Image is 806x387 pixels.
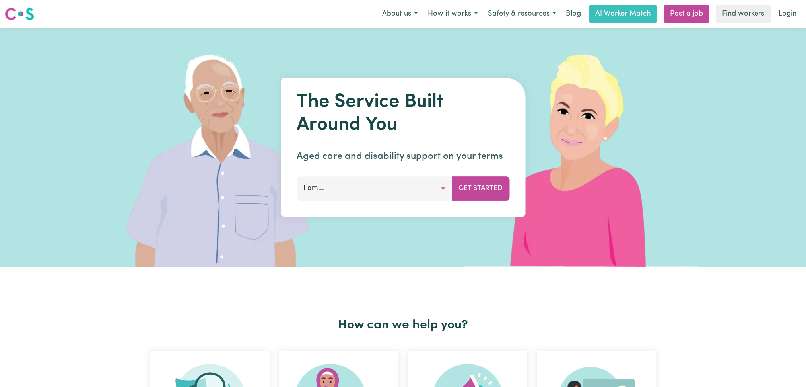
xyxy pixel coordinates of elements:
[297,149,509,164] p: Aged care and disability support on your terms
[423,6,483,22] button: How it works
[774,5,801,23] a: Login
[589,5,657,23] a: AI Worker Match
[664,5,709,23] a: Post a job
[5,5,34,23] a: Careseekers logo
[452,176,509,200] button: Get Started
[483,6,561,22] button: Safety & resources
[297,176,452,200] button: I am...
[716,5,771,23] a: Find workers
[561,5,586,23] a: Blog
[377,6,423,22] button: About us
[146,318,661,333] h2: How can we help you?
[297,91,509,137] h1: The Service Built Around You
[5,7,34,21] img: Careseekers logo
